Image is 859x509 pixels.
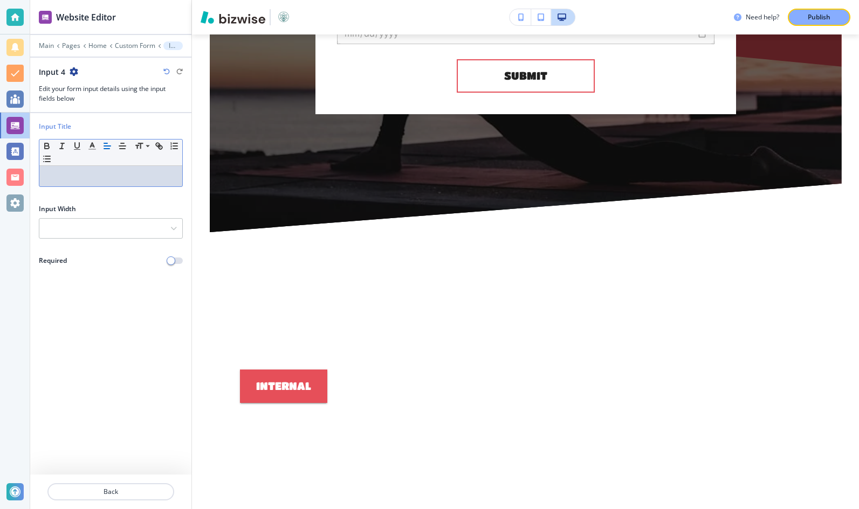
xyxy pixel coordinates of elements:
[39,42,54,50] button: Main
[201,11,265,24] img: Bizwise Logo
[39,84,183,103] h3: Edit your form input details using the input fields below
[39,122,71,131] h2: Input Title
[88,42,107,50] button: Home
[39,204,76,214] h2: Input Width
[62,42,80,50] button: Pages
[275,9,292,26] img: Your Logo
[240,369,327,403] button: Internal
[808,12,830,22] p: Publish
[56,11,116,24] h2: Website Editor
[39,11,52,24] img: editor icon
[49,487,173,497] p: Back
[47,483,174,500] button: Back
[169,42,177,50] p: Input 4
[39,256,67,266] h2: Required
[163,41,183,50] button: Input 4
[457,59,595,93] button: SUBMIT
[39,66,65,78] h2: Input 4
[788,9,850,26] button: Publish
[746,12,779,22] h3: Need help?
[115,42,155,50] button: Custom Form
